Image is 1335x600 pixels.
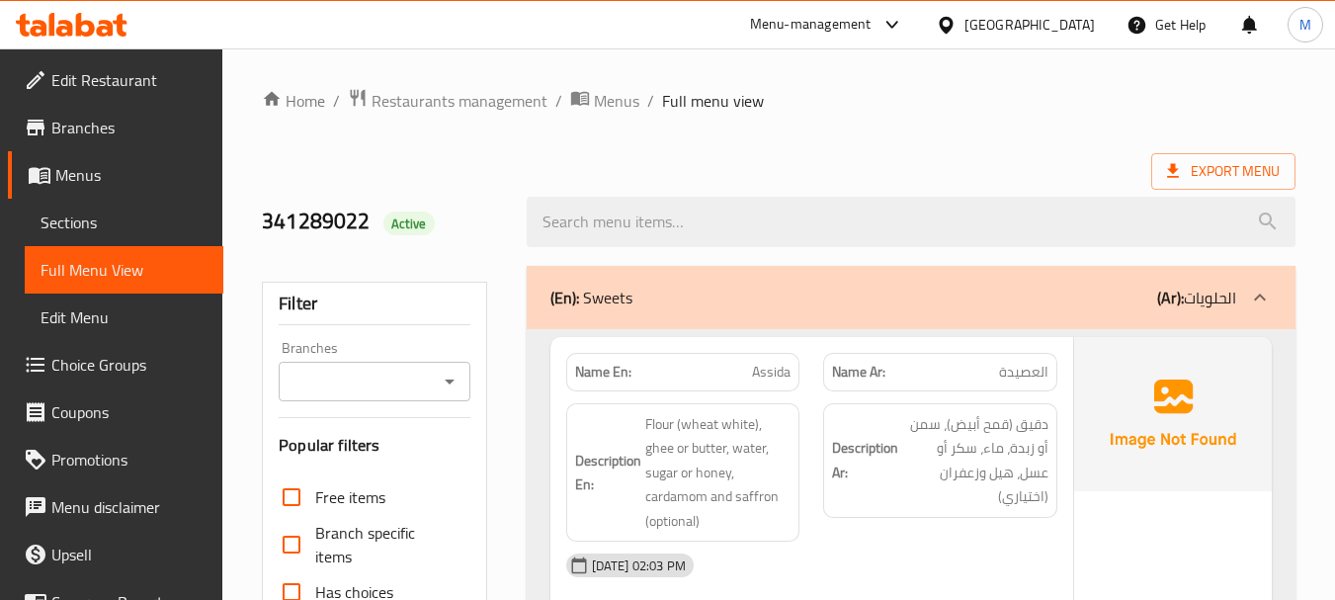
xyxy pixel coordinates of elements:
[550,286,632,309] p: Sweets
[372,89,547,113] span: Restaurants management
[315,485,385,509] span: Free items
[1157,283,1184,312] b: (Ar):
[51,400,208,424] span: Coupons
[1157,286,1236,309] p: الحلويات
[8,388,223,436] a: Coupons
[550,283,579,312] b: (En):
[51,68,208,92] span: Edit Restaurant
[594,89,639,113] span: Menus
[51,448,208,471] span: Promotions
[575,362,631,383] strong: Name En:
[750,13,872,37] div: Menu-management
[527,266,1295,329] div: (En): Sweets(Ar):الحلويات
[383,212,435,235] div: Active
[8,341,223,388] a: Choice Groups
[662,89,764,113] span: Full menu view
[41,258,208,282] span: Full Menu View
[315,521,454,568] span: Branch specific items
[999,362,1048,383] span: العصيدة
[25,199,223,246] a: Sections
[262,207,502,236] h2: 341289022
[51,353,208,377] span: Choice Groups
[25,246,223,294] a: Full Menu View
[8,151,223,199] a: Menus
[383,214,435,233] span: Active
[527,197,1295,247] input: search
[41,305,208,329] span: Edit Menu
[51,495,208,519] span: Menu disclaimer
[1167,159,1280,184] span: Export Menu
[1151,153,1295,190] span: Export Menu
[8,531,223,578] a: Upsell
[41,211,208,234] span: Sections
[647,89,654,113] li: /
[8,104,223,151] a: Branches
[570,88,639,114] a: Menus
[584,557,694,575] span: [DATE] 02:03 PM
[1299,14,1311,36] span: M
[436,368,463,395] button: Open
[348,88,547,114] a: Restaurants management
[8,483,223,531] a: Menu disclaimer
[55,163,208,187] span: Menus
[1074,337,1272,491] img: Ae5nvW7+0k+MAAAAAElFTkSuQmCC
[25,294,223,341] a: Edit Menu
[555,89,562,113] li: /
[8,56,223,104] a: Edit Restaurant
[262,89,325,113] a: Home
[832,362,885,383] strong: Name Ar:
[333,89,340,113] li: /
[902,412,1048,509] span: دقيق (قمح أبيض)، سمن أو زبدة، ماء، سكر أو عسل، هيل وزعفران (اختياري)
[575,449,641,497] strong: Description En:
[279,283,469,325] div: Filter
[51,116,208,139] span: Branches
[832,436,898,484] strong: Description Ar:
[262,88,1295,114] nav: breadcrumb
[279,434,469,457] h3: Popular filters
[752,362,791,383] span: Assida
[645,412,792,534] span: Flour (wheat white), ghee or butter, water, sugar or honey, cardamom and saffron (optional)
[8,436,223,483] a: Promotions
[964,14,1095,36] div: [GEOGRAPHIC_DATA]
